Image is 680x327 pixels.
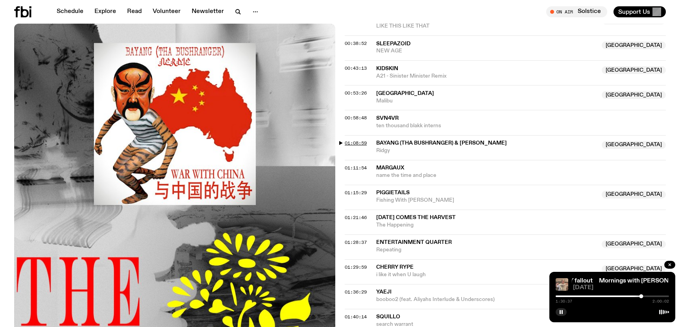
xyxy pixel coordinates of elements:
span: [GEOGRAPHIC_DATA] [602,66,666,74]
span: 01:29:59 [345,264,367,270]
span: Ridgy [376,147,597,154]
span: [GEOGRAPHIC_DATA] [602,265,666,273]
span: 01:21:46 [345,214,367,221]
span: BAYANG (tha Bushranger) & [PERSON_NAME] [376,140,507,146]
span: Malibu [376,97,597,105]
button: 01:28:37 [345,240,367,245]
span: A21 - Sinister Minister Remix [376,72,597,80]
button: Support Us [613,6,666,17]
span: [GEOGRAPHIC_DATA] [602,240,666,248]
span: 01:40:14 [345,314,367,320]
button: 01:11:54 [345,166,367,170]
span: [DATE] [573,285,669,291]
span: ten thousand blakk interns [376,122,666,130]
span: svn4vr [376,115,399,121]
span: [GEOGRAPHIC_DATA] [602,141,666,149]
span: margaux [376,165,404,171]
span: 00:43:13 [345,65,367,71]
span: 01:36:29 [345,289,367,295]
span: NEW AGE [376,47,597,55]
span: 01:28:37 [345,239,367,245]
button: 01:40:14 [345,315,367,319]
span: LIKE THIS LIKE THAT [376,22,597,30]
a: Read [122,6,146,17]
span: Support Us [618,8,650,15]
span: 01:15:29 [345,190,367,196]
button: 01:29:59 [345,265,367,269]
span: 2:00:02 [652,299,669,303]
button: 01:15:29 [345,191,367,195]
span: [GEOGRAPHIC_DATA] [602,191,666,199]
span: The Happening [376,221,666,229]
button: 00:43:13 [345,66,367,71]
button: 00:38:52 [345,41,367,46]
span: [GEOGRAPHIC_DATA] [602,91,666,99]
span: Entertainment Quarter [376,240,452,245]
span: yaeji [376,289,392,295]
span: Piggietails [376,190,410,195]
span: [GEOGRAPHIC_DATA] [602,41,666,49]
button: On AirSolstice [546,6,607,17]
button: 01:21:46 [345,216,367,220]
span: i like it when U laugh [376,271,597,279]
img: Jim in the fbi studio, showing off their white SYDCITY t-shirt. [556,278,568,291]
span: 1:30:37 [556,299,572,303]
button: 01:08:59 [345,141,367,145]
span: 00:38:52 [345,40,367,46]
span: sleepazoid [376,41,410,46]
span: 01:11:54 [345,165,367,171]
span: 00:53:26 [345,90,367,96]
a: Newsletter [187,6,229,17]
span: booboo2 (feat. Aliyahs Interlude & Underscores) [376,296,666,303]
button: 00:58:48 [345,116,367,120]
span: squillo [376,314,400,320]
span: 01:08:59 [345,140,367,146]
a: Mornings with [PERSON_NAME] / SYDCITY fallout [446,278,593,284]
a: Schedule [52,6,88,17]
span: Repeating [376,246,597,254]
span: 00:58:48 [345,115,367,121]
span: Cherry Rype [376,264,414,270]
span: Kidskin [376,66,398,71]
span: [GEOGRAPHIC_DATA] [376,91,434,96]
button: 00:53:26 [345,91,367,95]
span: [DATE] Comes The Harvest [376,215,456,220]
span: Fishing With [PERSON_NAME] [376,197,597,204]
button: 01:36:29 [345,290,367,294]
span: name the time and place [376,172,666,179]
a: Explore [90,6,121,17]
a: Volunteer [148,6,185,17]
